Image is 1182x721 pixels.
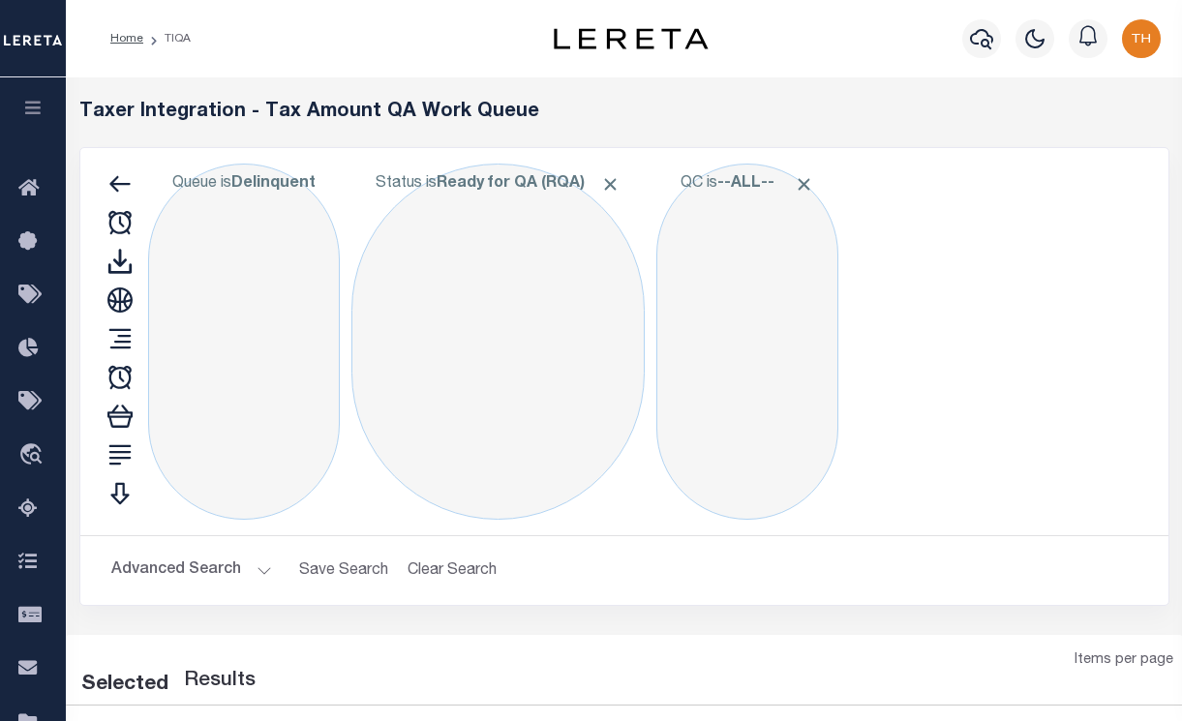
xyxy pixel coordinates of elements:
[600,174,621,195] span: Click to Remove
[351,164,645,520] div: Click to Edit
[1122,19,1161,58] img: svg+xml;base64,PHN2ZyB4bWxucz0iaHR0cDovL3d3dy53My5vcmcvMjAwMC9zdmciIHBvaW50ZXItZXZlbnRzPSJub25lIi...
[81,670,168,701] div: Selected
[1075,650,1173,672] span: Items per page
[437,176,621,192] b: Ready for QA (RQA)
[554,28,709,49] img: logo-dark.svg
[400,552,505,589] button: Clear Search
[717,176,774,192] b: --ALL--
[110,33,143,45] a: Home
[656,164,838,520] div: Click to Edit
[148,164,340,520] div: Click to Edit
[79,101,1169,124] h5: Taxer Integration - Tax Amount QA Work Queue
[143,30,191,47] li: TIQA
[231,176,316,192] b: Delinquent
[111,552,272,589] button: Advanced Search
[794,174,814,195] span: Click to Remove
[184,666,256,697] label: Results
[18,443,49,468] i: travel_explore
[288,552,400,589] button: Save Search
